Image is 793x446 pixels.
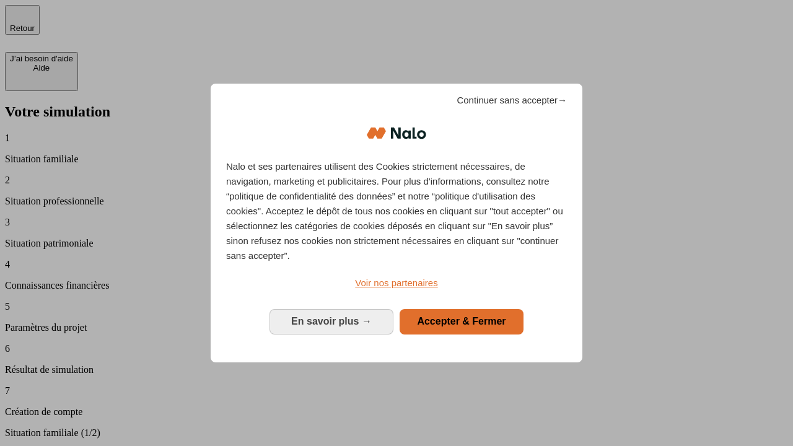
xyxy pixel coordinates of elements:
span: Voir nos partenaires [355,278,437,288]
div: Bienvenue chez Nalo Gestion du consentement [211,84,582,362]
button: Accepter & Fermer: Accepter notre traitement des données et fermer [400,309,524,334]
a: Voir nos partenaires [226,276,567,291]
span: Accepter & Fermer [417,316,506,326]
span: Continuer sans accepter→ [457,93,567,108]
button: En savoir plus: Configurer vos consentements [269,309,393,334]
span: En savoir plus → [291,316,372,326]
p: Nalo et ses partenaires utilisent des Cookies strictement nécessaires, de navigation, marketing e... [226,159,567,263]
img: Logo [367,115,426,152]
